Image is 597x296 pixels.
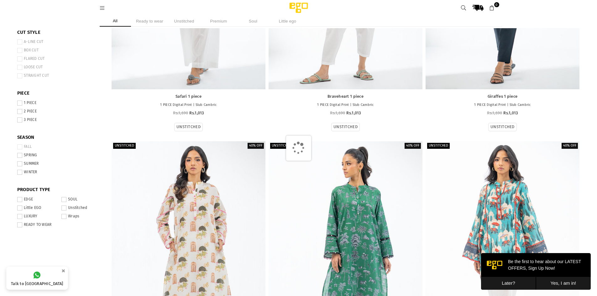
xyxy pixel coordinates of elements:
[429,94,576,99] a: Giraffes 1 piece
[481,253,591,290] iframe: webpush-onsite
[115,94,262,99] a: Safari 1 piece
[115,102,262,108] p: 1 PIECE Digital Print | Slub Cambric
[17,39,102,44] label: A-LINE CUT
[562,143,578,149] label: 40% off
[272,102,419,108] p: 1 PIECE Digital Print | Slub Cambric
[17,222,58,227] label: READY TO WEAR
[429,102,576,108] p: 1 PIECE Digital Print | Slub Cambric
[17,65,102,70] label: LOOSE CUT
[17,144,102,149] label: FALL
[333,124,358,130] label: UNSTITCHED
[272,2,325,14] img: Ego
[134,16,165,27] li: Ready to wear
[169,16,200,27] li: Unstitched
[61,205,102,210] label: Unstitched
[17,73,102,78] label: STRAIGHT CUT
[17,117,102,122] label: 3 PIECE
[189,111,204,115] span: Rs.1,013
[272,94,419,99] a: Braveheart 1 piece
[17,205,58,210] label: Little EGO
[346,111,361,115] span: Rs.1,013
[248,143,264,149] label: 40% off
[61,214,102,219] label: Wraps
[272,16,303,27] li: Little ego
[503,111,518,115] span: Rs.1,013
[17,153,102,158] label: SPRING
[17,197,58,202] label: EDGE
[490,124,515,130] label: UNSTITCHED
[100,16,131,27] li: All
[427,143,450,149] label: Unstitched
[17,109,102,114] label: 2 PIECE
[6,267,68,290] a: Talk to [GEOGRAPHIC_DATA]
[17,29,102,36] span: CUT STYLE
[17,56,102,61] label: FLARED CUT
[17,161,102,166] label: SUMMER
[113,143,136,149] label: Unstitched
[97,5,108,10] a: Menu
[494,2,499,7] span: 0
[270,143,293,149] label: Unstitched
[60,266,67,276] button: ×
[238,16,269,27] li: Soul
[17,134,102,141] span: SEASON
[17,187,102,193] span: PRODUCT TYPE
[17,48,102,53] label: BOX CUT
[17,170,102,175] label: WINTER
[173,111,188,115] span: Rs.1,690
[17,214,58,219] label: LUXURY
[17,90,102,96] span: PIECE
[487,111,502,115] span: Rs.1,690
[458,2,469,13] a: Search
[330,111,345,115] span: Rs.1,690
[486,2,498,13] a: 0
[176,124,201,130] label: UNSTITCHED
[405,143,421,149] label: 40% off
[17,101,102,106] label: 1 PIECE
[61,197,102,202] label: SOUL
[203,16,234,27] li: Premium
